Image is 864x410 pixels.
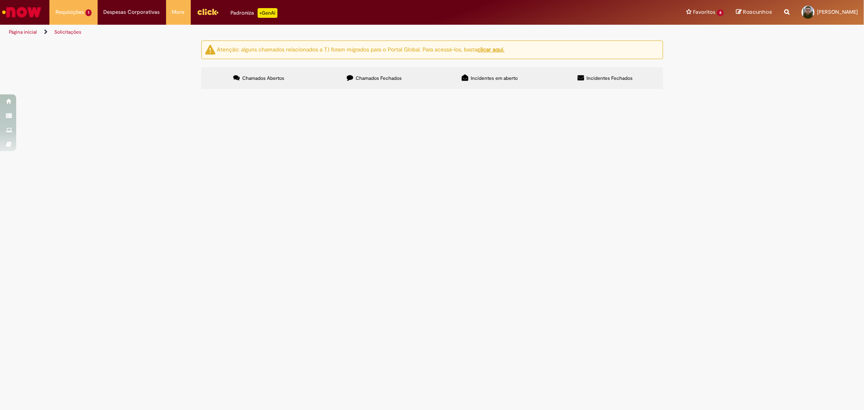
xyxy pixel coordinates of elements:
img: ServiceNow [1,4,43,20]
div: Padroniza [231,8,277,18]
a: Rascunhos [736,9,772,16]
span: Favoritos [693,8,715,16]
span: 1 [85,9,92,16]
img: click_logo_yellow_360x200.png [197,6,219,18]
p: +GenAi [258,8,277,18]
span: Chamados Fechados [356,75,402,81]
span: [PERSON_NAME] [817,9,858,15]
a: Solicitações [54,29,81,35]
span: 6 [717,9,724,16]
a: clicar aqui. [478,46,505,53]
span: Rascunhos [743,8,772,16]
span: Chamados Abertos [242,75,284,81]
ul: Trilhas de página [6,25,570,40]
span: Despesas Corporativas [104,8,160,16]
span: More [172,8,185,16]
span: Requisições [55,8,84,16]
ng-bind-html: Atenção: alguns chamados relacionados a T.I foram migrados para o Portal Global. Para acessá-los,... [217,46,505,53]
span: Incidentes em aberto [471,75,518,81]
span: Incidentes Fechados [587,75,633,81]
a: Página inicial [9,29,37,35]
